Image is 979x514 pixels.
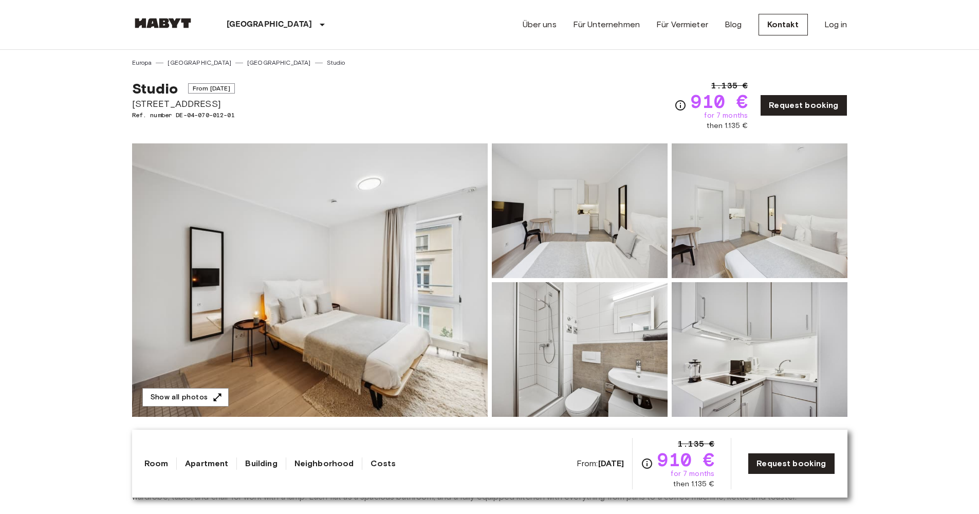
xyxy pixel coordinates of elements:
a: Blog [725,19,742,31]
img: Marketing picture of unit DE-04-070-012-01 [132,143,488,417]
img: Picture of unit DE-04-070-012-01 [672,143,847,278]
svg: Check cost overview for full price breakdown. Please note that discounts apply to new joiners onl... [641,457,653,470]
a: Request booking [760,95,847,116]
a: [GEOGRAPHIC_DATA] [168,58,231,67]
span: then 1.135 € [707,121,748,131]
a: Building [245,457,277,470]
a: Für Unternehmen [573,19,640,31]
p: [GEOGRAPHIC_DATA] [227,19,312,31]
a: Log in [824,19,847,31]
span: for 7 months [704,111,748,121]
span: [STREET_ADDRESS] [132,97,235,111]
a: Neighborhood [294,457,354,470]
span: From [DATE] [188,83,235,94]
img: Picture of unit DE-04-070-012-01 [492,143,668,278]
span: From: [577,458,624,469]
span: 1.135 € [711,80,748,92]
a: Costs [371,457,396,470]
span: Ref. number DE-04-070-012-01 [132,111,235,120]
img: Picture of unit DE-04-070-012-01 [672,282,847,417]
span: 910 € [657,450,714,469]
button: Show all photos [142,388,229,407]
a: Apartment [185,457,228,470]
a: Für Vermieter [656,19,708,31]
img: Habyt [132,18,194,28]
a: Kontakt [759,14,808,35]
a: Studio [327,58,345,67]
img: Picture of unit DE-04-070-012-01 [492,282,668,417]
svg: Check cost overview for full price breakdown. Please note that discounts apply to new joiners onl... [674,99,687,112]
a: Room [144,457,169,470]
b: [DATE] [598,458,624,468]
a: [GEOGRAPHIC_DATA] [247,58,311,67]
span: 910 € [691,92,748,111]
a: Request booking [748,453,835,474]
span: Studio [132,80,178,97]
a: Europa [132,58,152,67]
span: then 1.135 € [673,479,714,489]
a: Über uns [523,19,557,31]
span: 1.135 € [678,438,714,450]
span: for 7 months [671,469,714,479]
